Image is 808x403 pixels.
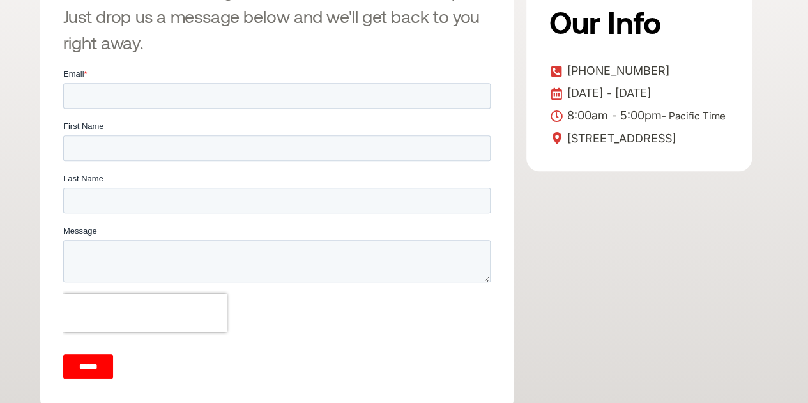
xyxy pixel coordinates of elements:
a: [PHONE_NUMBER] [549,61,729,80]
span: [STREET_ADDRESS] [564,129,675,148]
span: - Pacific Time [661,110,725,122]
span: 8:00am - 5:00pm [564,106,725,126]
span: [DATE] - [DATE] [564,84,650,103]
iframe: Form 0 [63,68,491,389]
span: [PHONE_NUMBER] [564,61,669,80]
